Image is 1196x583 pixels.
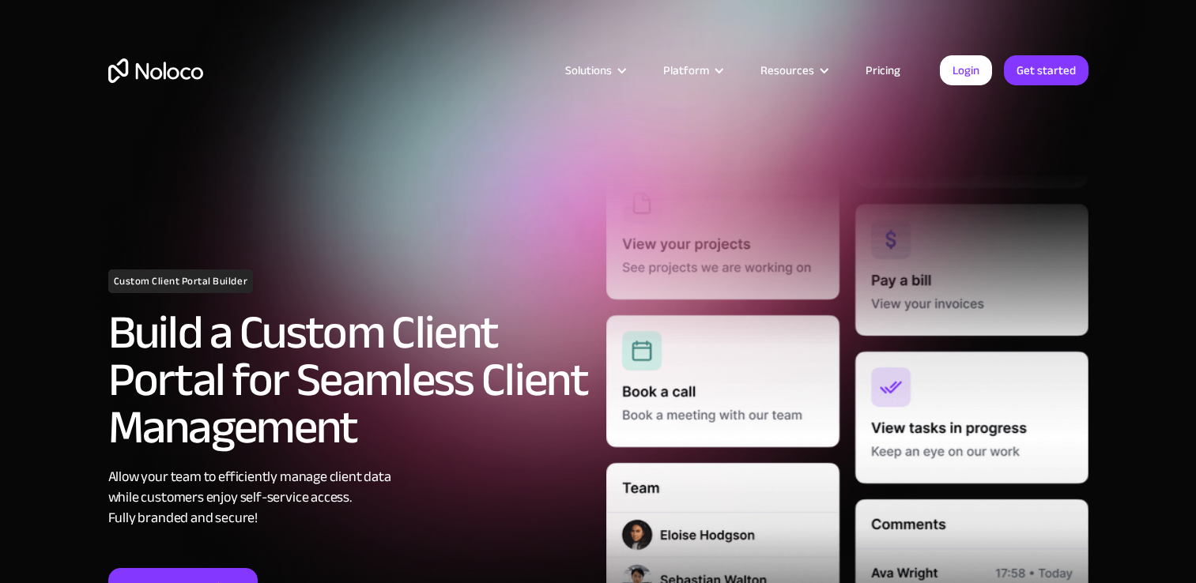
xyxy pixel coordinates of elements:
[1004,55,1088,85] a: Get started
[643,60,741,81] div: Platform
[940,55,992,85] a: Login
[108,309,590,451] h2: Build a Custom Client Portal for Seamless Client Management
[108,467,590,528] div: Allow your team to efficiently manage client data while customers enjoy self-service access. Full...
[108,269,254,293] h1: Custom Client Portal Builder
[663,60,709,81] div: Platform
[565,60,612,81] div: Solutions
[846,60,920,81] a: Pricing
[741,60,846,81] div: Resources
[545,60,643,81] div: Solutions
[760,60,814,81] div: Resources
[108,58,203,83] a: home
